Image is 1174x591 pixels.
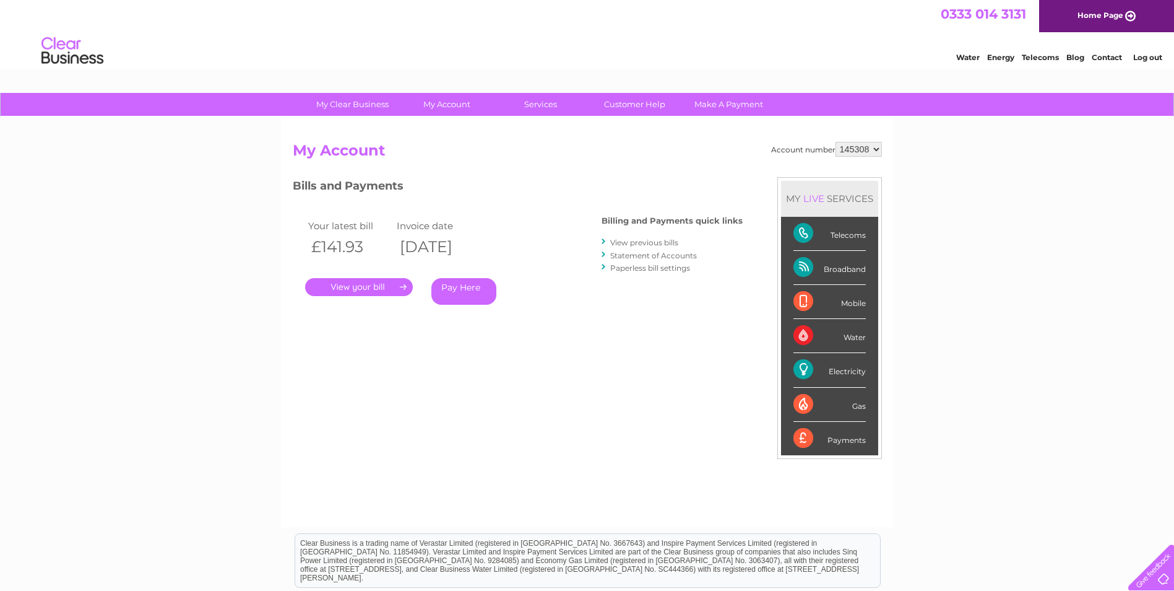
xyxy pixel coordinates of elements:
[394,217,483,234] td: Invoice date
[793,319,866,353] div: Water
[584,93,686,116] a: Customer Help
[610,251,697,260] a: Statement of Accounts
[941,6,1026,22] a: 0333 014 3131
[793,353,866,387] div: Electricity
[293,177,743,199] h3: Bills and Payments
[305,278,413,296] a: .
[771,142,882,157] div: Account number
[987,53,1014,62] a: Energy
[793,388,866,422] div: Gas
[395,93,498,116] a: My Account
[678,93,780,116] a: Make A Payment
[305,234,394,260] th: £141.93
[602,216,743,225] h4: Billing and Payments quick links
[431,278,496,305] a: Pay Here
[293,142,882,165] h2: My Account
[793,422,866,455] div: Payments
[610,263,690,273] a: Paperless bill settings
[41,32,104,70] img: logo.png
[801,193,827,204] div: LIVE
[295,7,880,60] div: Clear Business is a trading name of Verastar Limited (registered in [GEOGRAPHIC_DATA] No. 3667643...
[793,285,866,319] div: Mobile
[781,181,878,216] div: MY SERVICES
[610,238,678,247] a: View previous bills
[394,234,483,260] th: [DATE]
[956,53,980,62] a: Water
[793,251,866,285] div: Broadband
[1066,53,1084,62] a: Blog
[793,217,866,251] div: Telecoms
[1022,53,1059,62] a: Telecoms
[1092,53,1122,62] a: Contact
[1133,53,1162,62] a: Log out
[301,93,404,116] a: My Clear Business
[490,93,592,116] a: Services
[305,217,394,234] td: Your latest bill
